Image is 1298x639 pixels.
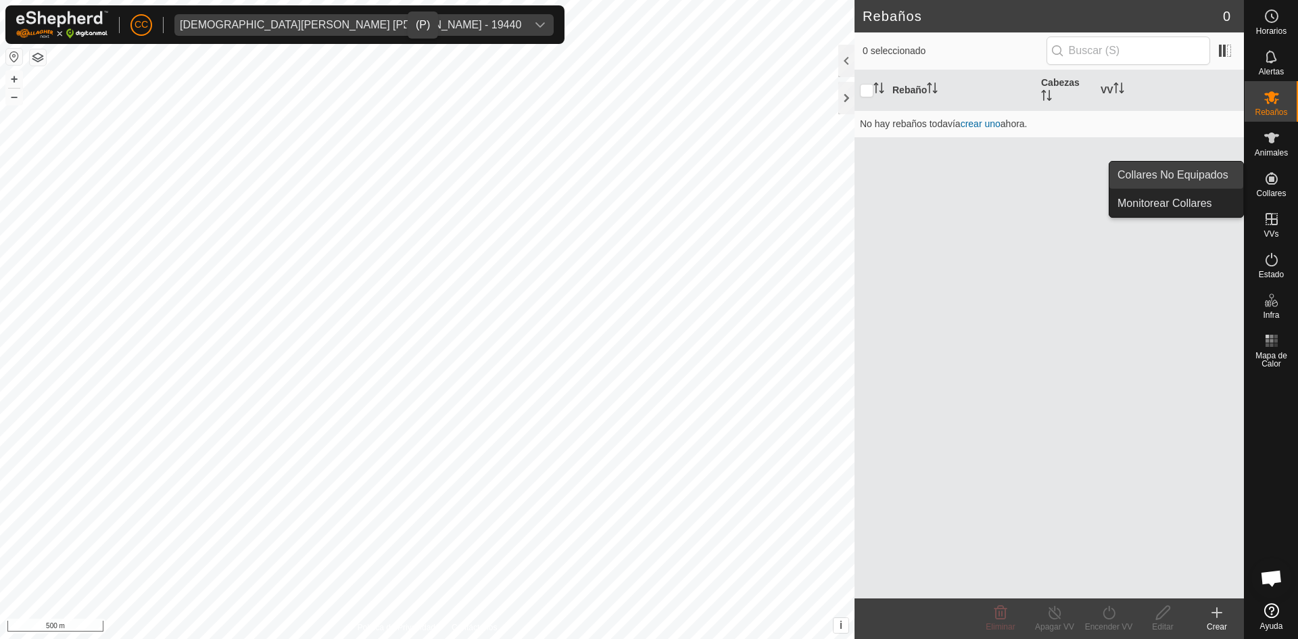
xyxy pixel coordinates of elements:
span: Eliminar [986,622,1015,632]
div: dropdown trigger [527,14,554,36]
th: Rebaño [887,70,1036,111]
p-sorticon: Activar para ordenar [927,85,938,95]
span: Horarios [1256,27,1287,35]
div: Chat abierto [1251,558,1292,598]
h2: Rebaños [863,8,1223,24]
div: Editar [1136,621,1190,633]
button: i [834,618,848,633]
button: Capas del Mapa [30,49,46,66]
p-sorticon: Activar para ordenar [1113,85,1124,95]
span: CC [135,18,148,32]
a: crear uno [961,118,1001,129]
div: [DEMOGRAPHIC_DATA][PERSON_NAME] [PERSON_NAME] - 19440 [180,20,521,30]
span: Alertas [1259,68,1284,76]
p-sorticon: Activar para ordenar [873,85,884,95]
button: Restablecer Mapa [6,49,22,65]
span: 0 [1223,6,1230,26]
div: Crear [1190,621,1244,633]
span: i [840,619,842,631]
p-sorticon: Activar para ordenar [1041,92,1052,103]
a: Contáctenos [452,621,497,634]
span: Collares No Equipados [1117,167,1228,183]
a: Monitorear Collares [1109,190,1243,217]
span: Ayuda [1260,622,1283,630]
a: Política de Privacidad [358,621,435,634]
span: Infra [1263,311,1279,319]
td: No hay rebaños todavía ahora. [855,110,1244,137]
span: Animales [1255,149,1288,157]
span: Collares [1256,189,1286,197]
span: Estado [1259,270,1284,279]
th: Cabezas [1036,70,1095,111]
span: Monitorear Collares [1117,195,1212,212]
span: 0 seleccionado [863,44,1047,58]
button: + [6,71,22,87]
button: – [6,89,22,105]
span: Mapa de Calor [1248,352,1295,368]
th: VV [1095,70,1244,111]
div: Encender VV [1082,621,1136,633]
div: Apagar VV [1028,621,1082,633]
span: VVs [1264,230,1278,238]
span: Rebaños [1255,108,1287,116]
img: Logo Gallagher [16,11,108,39]
a: Ayuda [1245,598,1298,636]
input: Buscar (S) [1047,37,1210,65]
span: Saturnino Arenaza Diaz de Alda - 19440 [174,14,527,36]
a: Collares No Equipados [1109,162,1243,189]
